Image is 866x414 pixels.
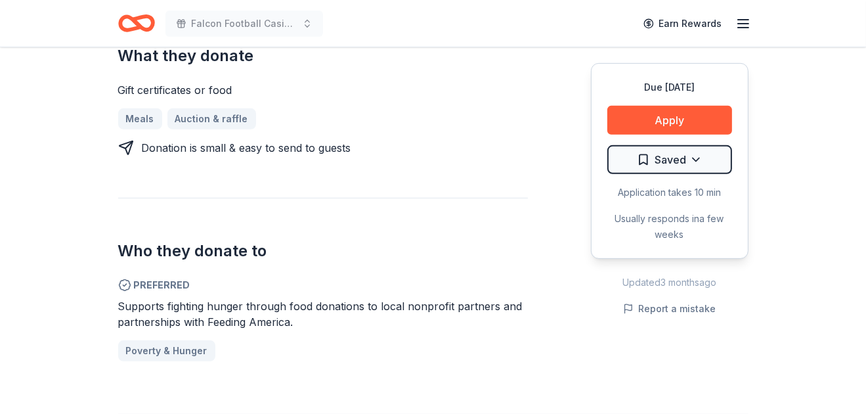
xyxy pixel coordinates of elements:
[118,241,528,262] h2: Who they donate to
[165,11,323,37] button: Falcon Football Casino Night
[126,343,207,359] span: Poverty & Hunger
[607,106,732,135] button: Apply
[118,277,528,293] span: Preferred
[607,211,732,242] div: Usually responds in a few weeks
[118,340,215,361] a: Poverty & Hunger
[118,82,528,98] div: Gift certificates or food
[118,108,162,129] a: Meals
[607,80,732,95] div: Due [DATE]
[623,301,716,317] button: Report a mistake
[607,145,732,174] button: Saved
[636,12,730,35] a: Earn Rewards
[591,275,748,290] div: Updated 3 months ago
[655,151,687,168] span: Saved
[118,45,528,66] h2: What they donate
[167,108,256,129] a: Auction & raffle
[192,16,297,32] span: Falcon Football Casino Night
[142,140,351,156] div: Donation is small & easy to send to guests
[118,8,155,39] a: Home
[118,300,523,329] span: Supports fighting hunger through food donations to local nonprofit partners and partnerships with...
[607,185,732,200] div: Application takes 10 min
